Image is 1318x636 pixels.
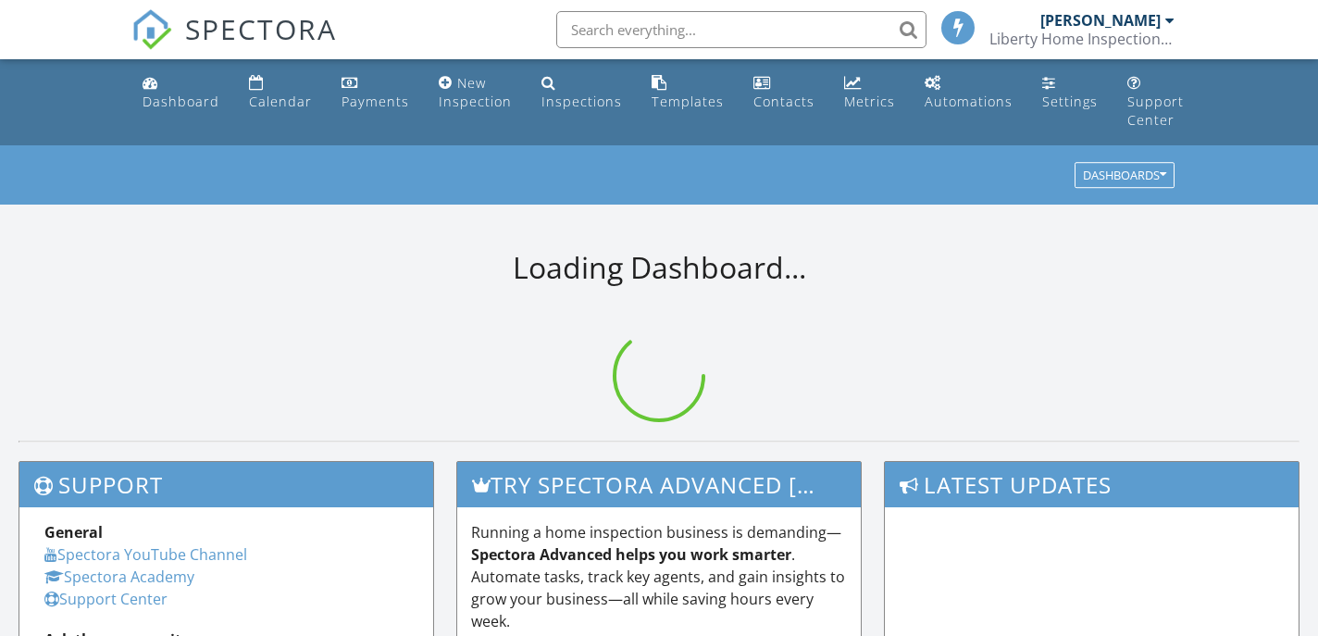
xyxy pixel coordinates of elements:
[844,93,895,110] div: Metrics
[143,93,219,110] div: Dashboard
[1075,163,1175,189] button: Dashboards
[753,93,814,110] div: Contacts
[1120,67,1191,138] a: Support Center
[837,67,902,119] a: Metrics
[1035,67,1105,119] a: Settings
[556,11,926,48] input: Search everything...
[471,521,846,632] p: Running a home inspection business is demanding— . Automate tasks, track key agents, and gain ins...
[44,589,168,609] a: Support Center
[431,67,519,119] a: New Inspection
[917,67,1020,119] a: Automations (Basic)
[1127,93,1184,129] div: Support Center
[44,522,103,542] strong: General
[249,93,312,110] div: Calendar
[242,67,319,119] a: Calendar
[131,9,172,50] img: The Best Home Inspection Software - Spectora
[541,93,622,110] div: Inspections
[471,544,791,565] strong: Spectora Advanced helps you work smarter
[44,567,194,587] a: Spectora Academy
[534,67,629,119] a: Inspections
[746,67,822,119] a: Contacts
[457,462,860,507] h3: Try spectora advanced [DATE]
[1083,169,1166,182] div: Dashboards
[334,67,417,119] a: Payments
[185,9,337,48] span: SPECTORA
[644,67,731,119] a: Templates
[1042,93,1098,110] div: Settings
[925,93,1013,110] div: Automations
[135,67,227,119] a: Dashboard
[342,93,409,110] div: Payments
[131,25,337,64] a: SPECTORA
[885,462,1299,507] h3: Latest Updates
[652,93,724,110] div: Templates
[1040,11,1161,30] div: [PERSON_NAME]
[439,74,512,110] div: New Inspection
[44,544,247,565] a: Spectora YouTube Channel
[19,462,433,507] h3: Support
[989,30,1175,48] div: Liberty Home Inspection Services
